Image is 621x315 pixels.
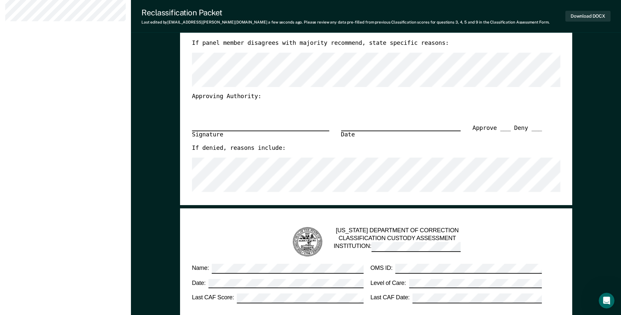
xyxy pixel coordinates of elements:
input: INSTITUTION: [371,242,461,252]
input: Last CAF Score: [237,294,363,303]
input: Name: [212,264,363,273]
input: OMS ID: [395,264,542,273]
div: Signature [192,130,329,139]
div: Approve ___ Deny ___ [472,124,542,145]
label: Name: [192,264,363,273]
label: If panel member disagrees with majority recommend, state specific reasons: [192,40,449,47]
img: TN Seal [291,226,323,258]
label: INSTITUTION: [334,242,461,252]
div: Last edited by [EMAIL_ADDRESS][PERSON_NAME][DOMAIN_NAME] . Please review any data pre-filled from... [141,20,550,25]
div: Approving Authority: [192,93,542,101]
span: a few seconds ago [268,20,302,25]
iframe: Intercom live chat [599,293,614,308]
div: Reclassification Packet [141,8,550,17]
input: Level of Care: [409,279,542,288]
label: Level of Care: [370,279,542,288]
button: Download DOCX [565,11,611,22]
label: Last CAF Score: [192,294,363,303]
label: OMS ID: [370,264,542,273]
div: Date [341,130,461,139]
input: Date: [209,279,363,288]
label: Date: [192,279,363,288]
input: Last CAF Date: [412,294,542,303]
div: [US_STATE] DEPARTMENT OF CORRECTION CLASSIFICATION CUSTODY ASSESSMENT [334,227,461,257]
label: If denied, reasons include: [192,145,285,152]
label: Last CAF Date: [370,294,542,303]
